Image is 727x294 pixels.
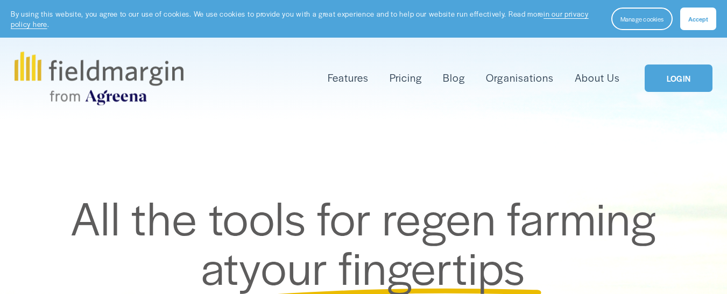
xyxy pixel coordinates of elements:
[680,8,716,30] button: Accept
[575,69,620,87] a: About Us
[328,69,369,87] a: folder dropdown
[11,9,589,29] a: in our privacy policy here
[645,64,712,92] a: LOGIN
[486,69,553,87] a: Organisations
[15,52,183,105] img: fieldmargin.com
[328,70,369,85] span: Features
[620,15,664,23] span: Manage cookies
[688,15,708,23] span: Accept
[390,69,422,87] a: Pricing
[443,69,465,87] a: Blog
[611,8,673,30] button: Manage cookies
[11,9,601,30] p: By using this website, you agree to our use of cookies. We use cookies to provide you with a grea...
